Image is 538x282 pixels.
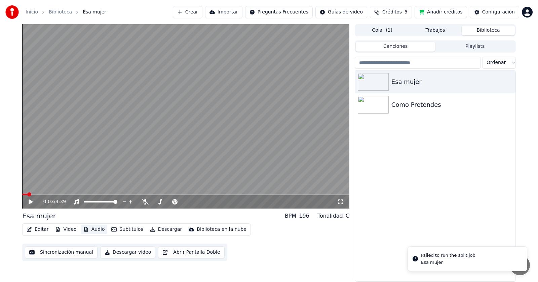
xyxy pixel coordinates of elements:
nav: breadcrumb [26,9,106,15]
button: Audio [81,225,108,234]
button: Playlists [435,42,515,52]
div: Esa mujer [421,259,475,265]
button: Créditos5 [370,6,412,18]
button: Añadir créditos [415,6,467,18]
button: Subtítulos [109,225,146,234]
a: Biblioteca [49,9,72,15]
div: Configuración [482,9,515,15]
button: Video [52,225,79,234]
a: Inicio [26,9,38,15]
button: Configuración [470,6,519,18]
div: BPM [285,212,296,220]
button: Crear [173,6,202,18]
div: Failed to run the split job [421,252,475,259]
img: youka [5,5,19,19]
div: Biblioteca en la nube [197,226,246,233]
button: Guías de video [315,6,367,18]
span: 0:03 [43,198,54,205]
span: Créditos [382,9,402,15]
span: Ordenar [487,59,506,66]
div: C [346,212,349,220]
div: 196 [299,212,309,220]
button: Editar [24,225,51,234]
div: Esa mujer [391,77,513,87]
button: Preguntas Frecuentes [245,6,313,18]
span: 3:39 [55,198,66,205]
button: Descargar video [100,246,155,258]
button: Sincronización manual [25,246,98,258]
span: Esa mujer [83,9,106,15]
button: Descargar [147,225,185,234]
div: Tonalidad [317,212,343,220]
button: Trabajos [409,26,462,35]
div: / [43,198,60,205]
span: 5 [405,9,408,15]
button: Cola [356,26,409,35]
div: Como Pretendes [391,100,513,109]
div: Esa mujer [22,211,56,221]
button: Importar [205,6,242,18]
button: Biblioteca [462,26,515,35]
button: Canciones [356,42,435,52]
span: ( 1 ) [386,27,392,34]
button: Abrir Pantalla Doble [158,246,224,258]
